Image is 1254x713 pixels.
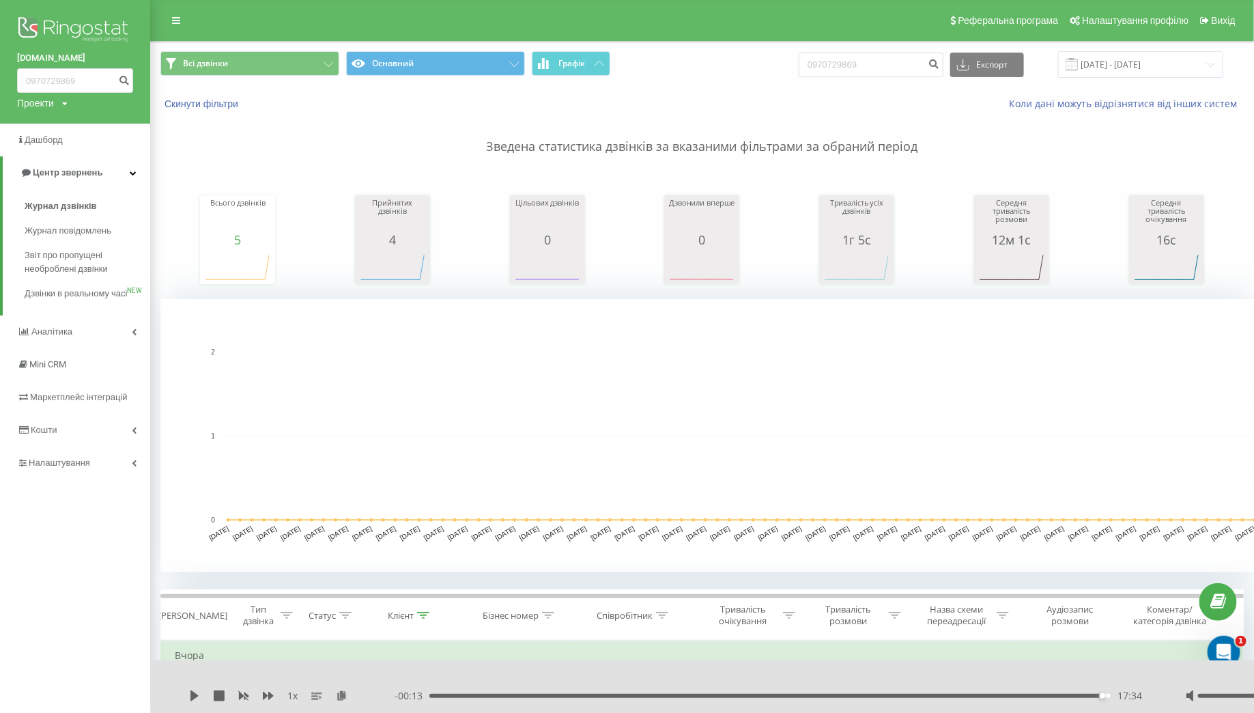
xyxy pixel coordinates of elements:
[25,243,150,281] a: Звіт про пропущені необроблені дзвінки
[287,689,298,703] span: 1 x
[1019,525,1042,542] text: [DATE]
[780,525,803,542] text: [DATE]
[558,59,585,68] span: Графік
[160,111,1244,156] p: Зведена статистика дзвінків за вказаними фільтрами за обраний період
[255,525,278,542] text: [DATE]
[160,98,245,110] button: Скинути фільтри
[638,525,660,542] text: [DATE]
[208,525,230,542] text: [DATE]
[30,392,128,402] span: Маркетплейс інтеграцій
[279,525,302,542] text: [DATE]
[203,199,272,233] div: Всього дзвінків
[947,525,970,542] text: [DATE]
[1208,636,1240,669] iframe: Intercom live chat
[756,525,779,542] text: [DATE]
[358,247,427,288] svg: A chart.
[668,247,736,288] svg: A chart.
[203,247,272,288] svg: A chart.
[25,199,97,213] span: Журнал дзвінків
[1212,15,1236,26] span: Вихід
[513,233,582,247] div: 0
[346,51,525,76] button: Основний
[542,525,565,542] text: [DATE]
[924,525,946,542] text: [DATE]
[852,525,874,542] text: [DATE]
[446,525,469,542] text: [DATE]
[17,14,133,48] img: Ringostat logo
[211,516,215,524] text: 0
[1139,525,1161,542] text: [DATE]
[799,53,943,77] input: Пошук за номером
[958,15,1059,26] span: Реферальна програма
[1132,247,1201,288] svg: A chart.
[3,156,150,189] a: Центр звернень
[1082,15,1188,26] span: Налаштування профілю
[614,525,636,542] text: [DATE]
[1115,525,1137,542] text: [DATE]
[707,604,780,627] div: Тривалість очікування
[1009,97,1244,110] a: Коли дані можуть відрізнятися вiд інших систем
[211,348,215,356] text: 2
[532,51,610,76] button: Графік
[876,525,898,542] text: [DATE]
[812,604,885,627] div: Тривалість розмови
[823,247,891,288] svg: A chart.
[1043,525,1066,542] text: [DATE]
[900,525,922,542] text: [DATE]
[388,610,414,621] div: Клієнт
[351,525,373,542] text: [DATE]
[183,58,228,69] span: Всі дзвінки
[25,194,150,219] a: Журнал дзвінків
[160,51,339,76] button: Всі дзвінки
[1236,636,1246,647] span: 1
[161,642,1244,669] td: Вчора
[1163,525,1185,542] text: [DATE]
[25,249,143,276] span: Звіт про пропущені необроблені дзвінки
[1091,525,1113,542] text: [DATE]
[1027,604,1113,627] div: Аудіозапис розмови
[668,199,736,233] div: Дзвонили вперше
[358,233,427,247] div: 4
[423,525,445,542] text: [DATE]
[566,525,588,542] text: [DATE]
[971,525,994,542] text: [DATE]
[240,604,276,627] div: Тип дзвінка
[17,51,133,65] a: [DOMAIN_NAME]
[513,199,582,233] div: Цільових дзвінків
[25,219,150,243] a: Журнал повідомлень
[823,199,891,233] div: Тривалість усіх дзвінків
[978,233,1046,247] div: 12м 1с
[33,167,102,178] span: Центр звернень
[470,525,493,542] text: [DATE]
[17,68,133,93] input: Пошук за номером
[823,233,891,247] div: 1г 5с
[518,525,541,542] text: [DATE]
[733,525,756,542] text: [DATE]
[358,199,427,233] div: Прийнятих дзвінків
[25,224,111,238] span: Журнал повідомлень
[395,689,429,703] span: - 00:13
[513,247,582,288] svg: A chart.
[804,525,827,542] text: [DATE]
[25,287,127,300] span: Дзвінки в реальному часі
[25,281,150,306] a: Дзвінки в реальному часіNEW
[399,525,421,542] text: [DATE]
[31,326,72,337] span: Аналiтика
[17,96,54,110] div: Проекти
[158,610,227,621] div: [PERSON_NAME]
[203,233,272,247] div: 5
[29,359,66,369] span: Mini CRM
[1130,604,1210,627] div: Коментар/категорія дзвінка
[978,247,1046,288] div: A chart.
[920,604,993,627] div: Назва схеми переадресації
[597,610,653,621] div: Співробітник
[25,135,63,145] span: Дашборд
[709,525,732,542] text: [DATE]
[1117,689,1142,703] span: 17:34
